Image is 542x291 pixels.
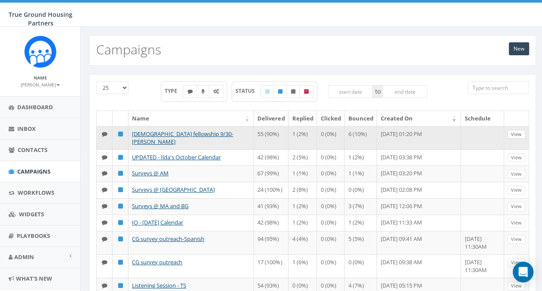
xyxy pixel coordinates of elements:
label: Unpublished [286,85,300,98]
label: Draft [260,85,274,98]
td: 0 (0%) [317,231,345,254]
a: Surveys @ AM [132,169,169,177]
td: 17 (100%) [254,254,288,278]
td: 42 (98%) [254,215,288,231]
a: View [508,258,525,267]
td: 1 (6%) [288,254,317,278]
a: View [508,153,525,162]
td: 1 (2%) [288,126,317,149]
a: Surveys @ [GEOGRAPHIC_DATA] [132,186,215,193]
td: [DATE] 09:41 AM [377,231,461,254]
td: 3 (7%) [345,198,377,215]
i: Text SMS [102,171,107,176]
i: Text SMS [102,283,107,288]
td: [DATE] 09:38 AM [377,254,461,278]
h2: Campaigns [96,42,161,57]
i: Text SMS [188,89,193,94]
a: Listening Session - TS [132,282,186,289]
i: Text SMS [102,236,107,242]
i: Published [118,171,123,176]
div: Open Intercom Messenger [513,262,533,282]
i: Text SMS [102,203,107,209]
td: [DATE] 11:33 AM [377,215,461,231]
a: IO - [DATE] Calendar [132,218,183,226]
label: Text SMS [183,85,197,98]
span: Campaigns [17,168,50,175]
td: [DATE] 11:30AM [461,231,504,254]
span: Inbox [17,125,36,133]
td: 0 (0%) [345,254,377,278]
a: View [508,282,525,291]
i: Published [118,155,123,160]
td: 1 (1%) [345,165,377,182]
td: 0 (0%) [317,182,345,198]
i: Published [118,220,123,225]
th: Bounced [345,111,377,126]
i: Text SMS [102,187,107,193]
td: [DATE] 02:08 PM [377,182,461,198]
td: 41 (93%) [254,198,288,215]
th: Created On: activate to sort column ascending [377,111,461,126]
input: Type to search [468,81,529,94]
td: 0 (0%) [317,198,345,215]
td: 0 (0%) [345,182,377,198]
th: Name: activate to sort column ascending [128,111,254,126]
td: 0 (0%) [317,254,345,278]
td: 1 (1%) [288,165,317,182]
td: [DATE] 12:06 PM [377,198,461,215]
a: [DEMOGRAPHIC_DATA] fellowship 9/30-[PERSON_NAME] [132,130,233,146]
td: [DATE] 03:38 PM [377,149,461,166]
i: Text SMS [102,220,107,225]
a: New [509,42,529,55]
td: 0 (0%) [317,126,345,149]
td: [DATE] 03:20 PM [377,165,461,182]
a: CG survey outreach [132,258,182,266]
i: Unpublished [291,89,295,94]
td: 42 (98%) [254,149,288,166]
td: 5 (5%) [345,231,377,254]
a: View [508,202,525,211]
td: 2 (8%) [288,182,317,198]
i: Published [118,187,123,193]
a: UPDATED - Ilda's October Calendar [132,153,221,161]
td: 0 (0%) [317,149,345,166]
i: Text SMS [102,259,107,265]
a: Surveys @ MA and BG [132,202,188,210]
i: Published [118,283,123,288]
td: 1 (2%) [288,215,317,231]
a: View [508,170,525,179]
td: 2 (5%) [288,149,317,166]
img: Rally_Corp_Logo_1.png [24,35,56,68]
a: [PERSON_NAME] [21,80,60,88]
a: CG survey outreach-Spanish [132,235,204,243]
label: Automated Message [209,85,224,98]
td: [DATE] 11:30AM [461,254,504,278]
span: What's New [16,275,52,282]
td: 6 (10%) [345,126,377,149]
i: Published [118,259,123,265]
a: View [508,186,525,195]
a: View [508,218,525,228]
small: [PERSON_NAME] [21,82,60,88]
span: Admin [14,253,34,261]
a: View [508,130,525,139]
small: Name [34,75,47,81]
a: View [508,235,525,244]
td: 24 (100%) [254,182,288,198]
th: Schedule [461,111,504,126]
td: [DATE] 01:20 PM [377,126,461,149]
span: to [373,85,382,98]
label: Published [273,85,287,98]
i: Published [118,131,123,137]
span: TYPE [165,87,183,95]
i: Published [118,236,123,242]
td: 67 (99%) [254,165,288,182]
td: 4 (4%) [288,231,317,254]
label: Archived [299,85,314,98]
i: Ringless Voice Mail [201,89,205,94]
i: Published [118,203,123,209]
td: 1 (2%) [345,215,377,231]
span: Dashboard [17,103,53,111]
i: Published [278,89,282,94]
th: Delivered [254,111,288,126]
